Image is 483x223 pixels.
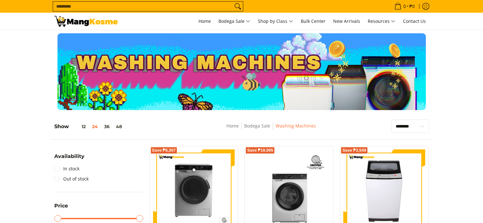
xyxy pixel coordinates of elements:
span: Contact Us [403,18,426,24]
span: Home [198,18,211,24]
span: New Arrivals [333,18,360,24]
button: Search [233,2,243,11]
span: Price [54,203,68,208]
a: Washing Machines [276,123,316,129]
a: New Arrivals [330,13,363,30]
summary: Open [54,203,68,213]
span: Availability [54,154,84,159]
h5: Show [54,123,125,130]
span: Resources [368,17,395,25]
summary: Open [54,154,84,164]
button: 12 [69,124,89,129]
a: In stock [54,164,79,174]
button: 36 [101,124,113,129]
span: Bulk Center [301,18,325,24]
a: Bodega Sale [244,123,270,129]
img: Washing Machines l Mang Kosme: Home Appliances Warehouse Sale Partner [54,16,118,27]
span: Save ₱19,995 [247,148,273,152]
span: Save ₱8,307 [152,148,176,152]
span: Save ₱3,549 [342,148,366,152]
a: Out of stock [54,174,89,184]
button: 48 [113,124,125,129]
a: Resources [365,13,399,30]
a: Contact Us [400,13,429,30]
nav: Main Menu [124,13,429,30]
a: Bulk Center [298,13,329,30]
span: 0 [402,4,407,9]
a: Shop by Class [255,13,296,30]
a: Home [226,123,239,129]
span: • [392,3,417,10]
span: Shop by Class [258,17,293,25]
a: Home [195,13,214,30]
a: Bodega Sale [215,13,253,30]
span: Bodega Sale [218,17,250,25]
nav: Breadcrumbs [180,122,362,136]
button: 24 [89,124,101,129]
span: ₱0 [408,4,416,9]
